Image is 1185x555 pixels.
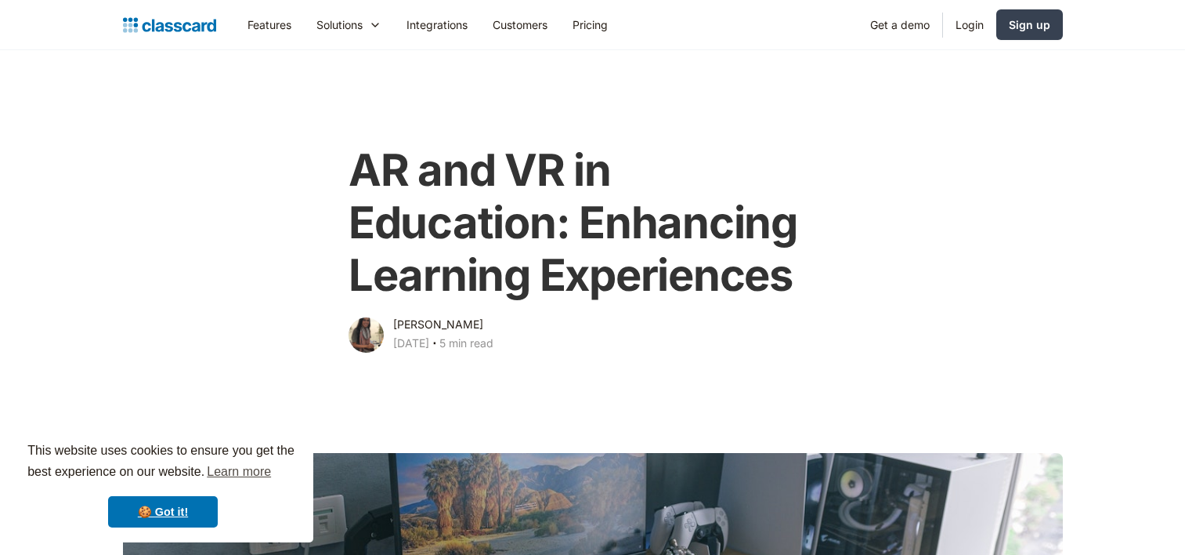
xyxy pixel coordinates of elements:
[235,7,304,42] a: Features
[304,7,394,42] div: Solutions
[439,334,493,353] div: 5 min read
[858,7,942,42] a: Get a demo
[943,7,996,42] a: Login
[316,16,363,33] div: Solutions
[560,7,620,42] a: Pricing
[123,14,216,36] a: home
[429,334,439,356] div: ‧
[13,426,313,542] div: cookieconsent
[204,460,273,484] a: learn more about cookies
[480,7,560,42] a: Customers
[108,496,218,528] a: dismiss cookie message
[996,9,1063,40] a: Sign up
[1009,16,1050,33] div: Sign up
[393,315,483,334] div: [PERSON_NAME]
[394,7,480,42] a: Integrations
[27,441,298,484] span: This website uses cookies to ensure you get the best experience on our website.
[349,144,836,303] h1: AR and VR in Education: Enhancing Learning Experiences
[393,334,429,353] div: [DATE]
